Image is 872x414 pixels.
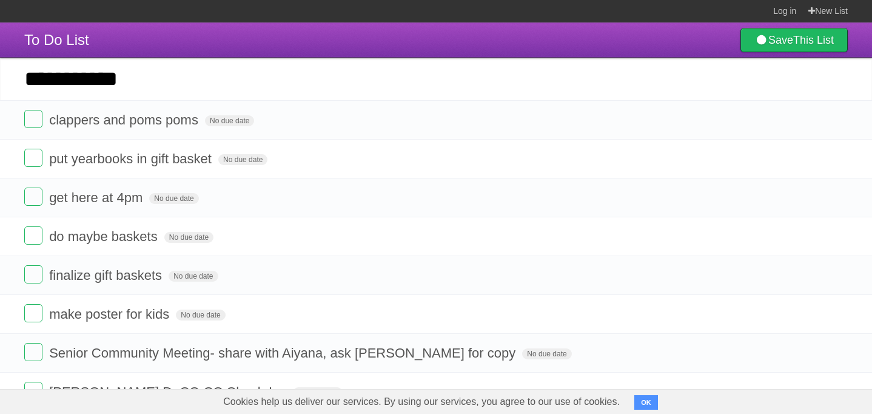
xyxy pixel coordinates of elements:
[293,387,342,398] span: No due date
[24,110,42,128] label: Done
[24,188,42,206] label: Done
[169,271,218,282] span: No due date
[24,343,42,361] label: Done
[49,229,161,244] span: do maybe baskets
[49,151,215,166] span: put yearbooks in gift basket
[218,154,267,165] span: No due date
[49,190,146,205] span: get here at 4pm
[793,34,834,46] b: This List
[24,32,89,48] span: To Do List
[211,390,632,414] span: Cookies help us deliver our services. By using our services, you agree to our use of cookies.
[149,193,198,204] span: No due date
[49,345,518,361] span: Senior Community Meeting- share with Aiyana, ask [PERSON_NAME] for copy
[24,382,42,400] label: Done
[522,348,571,359] span: No due date
[49,268,165,283] span: finalize gift baskets
[205,115,254,126] span: No due date
[24,265,42,283] label: Done
[176,310,225,321] span: No due date
[24,149,42,167] label: Done
[49,112,201,127] span: clappers and poms poms
[634,395,658,410] button: OK
[24,226,42,245] label: Done
[164,232,213,243] span: No due date
[49,384,289,399] span: [PERSON_NAME] DoCC-CC Check-Ins
[740,28,848,52] a: SaveThis List
[49,307,172,322] span: make poster for kids
[24,304,42,322] label: Done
